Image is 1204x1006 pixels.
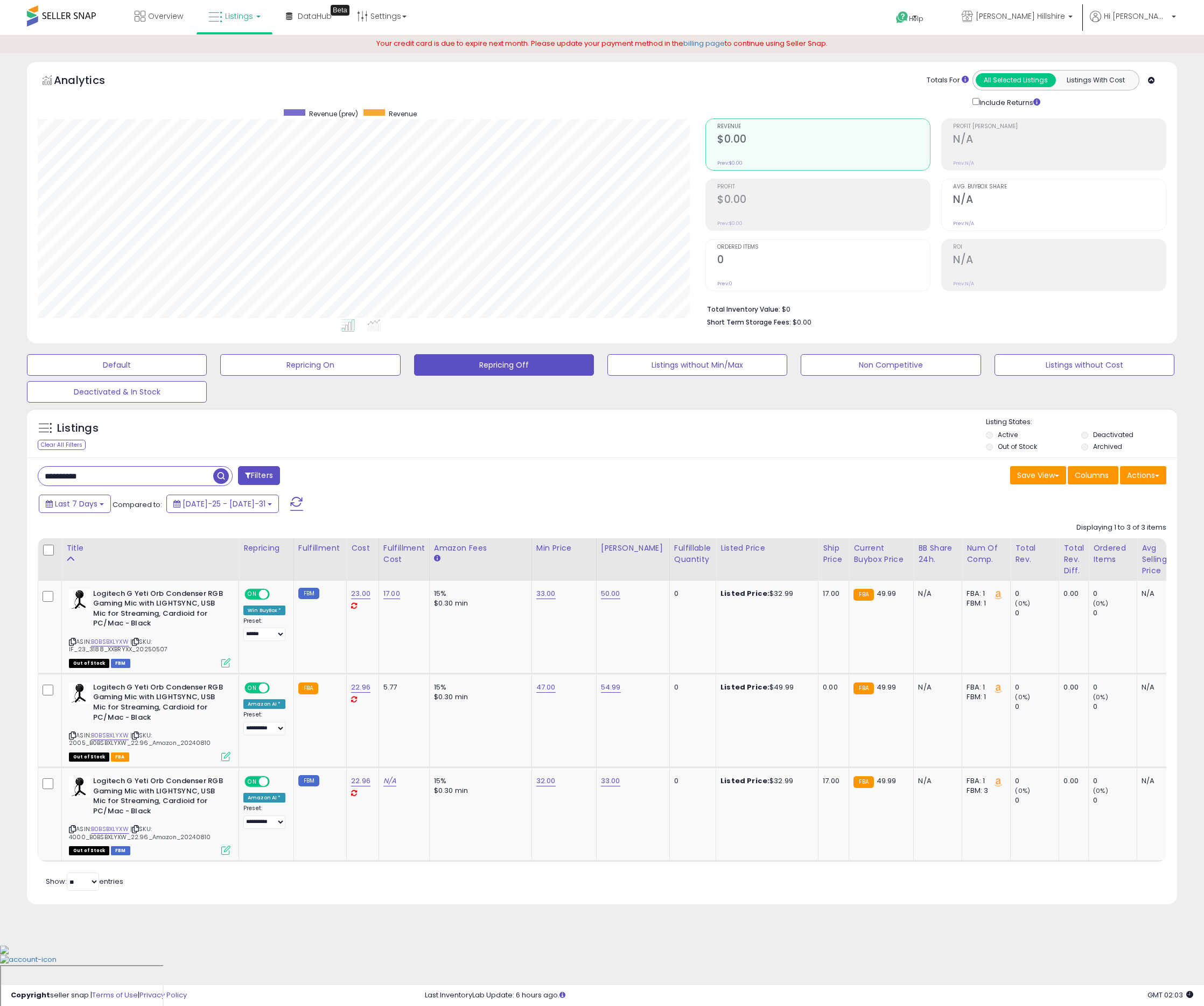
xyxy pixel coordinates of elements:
[918,543,957,565] div: BB Share 24h.
[1010,466,1066,484] button: Save View
[298,543,342,554] div: Fulfillment
[246,777,259,786] span: ON
[38,440,86,450] div: Clear All Filters
[383,683,421,692] div: 5.77
[953,244,1166,250] span: ROI
[601,588,620,599] a: 50.00
[27,381,207,403] button: Deactivated & In Stock
[853,543,909,565] div: Current Buybox Price
[720,776,769,786] b: Listed Price:
[683,38,725,48] a: billing page
[1076,523,1166,533] div: Displaying 1 to 3 of 3 items
[1093,786,1108,795] small: (0%)
[1015,683,1059,692] div: 0
[720,683,810,692] div: $49.99
[434,683,523,692] div: 15%
[1055,73,1136,87] button: Listings With Cost
[953,193,1166,208] h2: N/A
[238,466,280,485] button: Filters
[853,683,873,694] small: FBA
[717,280,732,287] small: Prev: 0
[268,683,285,692] span: OFF
[967,589,1002,599] div: FBA: 1
[434,786,523,796] div: $0.30 min
[1104,11,1168,22] span: Hi [PERSON_NAME]
[674,543,711,565] div: Fulfillable Quantity
[183,498,265,509] span: [DATE]-25 - [DATE]-31
[69,683,230,760] div: ASIN:
[434,776,523,786] div: 15%
[69,659,109,668] span: All listings that are currently out of stock and unavailable for purchase on Amazon
[918,589,954,599] div: N/A
[243,711,285,735] div: Preset:
[434,692,523,702] div: $0.30 min
[717,160,743,166] small: Prev: $0.00
[607,354,787,376] button: Listings without Min/Max
[953,254,1166,268] h2: N/A
[298,11,332,22] span: DataHub
[877,682,897,692] span: 49.99
[877,588,897,599] span: 49.99
[434,543,527,554] div: Amazon Fees
[536,588,556,599] a: 33.00
[383,588,400,599] a: 17.00
[853,589,873,601] small: FBA
[720,543,814,554] div: Listed Price
[895,11,909,24] i: Get Help
[1015,796,1059,805] div: 0
[1093,543,1132,565] div: Ordered Items
[298,683,318,694] small: FBA
[434,589,523,599] div: 15%
[717,133,930,147] h2: $0.00
[953,184,1166,190] span: Avg. Buybox Share
[93,683,224,725] b: Logitech G Yeti Orb Condenser RGB Gaming Mic with LIGHTSYNC, USB Mic for Streaming, Cardioid for ...
[1015,693,1030,701] small: (0%)
[331,5,349,16] div: Tooltip anchor
[91,731,129,740] a: B0BSBXLYXW
[717,124,930,130] span: Revenue
[953,280,974,287] small: Prev: N/A
[220,354,400,376] button: Repricing On
[995,354,1174,376] button: Listings without Cost
[1063,589,1080,599] div: 0.00
[111,752,129,762] span: FBA
[434,554,440,564] small: Amazon Fees.
[720,776,810,786] div: $32.99
[1142,776,1177,786] div: N/A
[853,776,873,788] small: FBA
[953,160,974,166] small: Prev: N/A
[1015,608,1059,618] div: 0
[1093,796,1137,805] div: 0
[27,354,207,376] button: Default
[69,776,90,798] img: 31X9klcxzhL._SL40_.jpg
[601,776,620,786] a: 33.00
[536,776,556,786] a: 32.00
[113,500,162,510] span: Compared to:
[918,683,954,692] div: N/A
[1063,776,1080,786] div: 0.00
[1090,11,1176,35] a: Hi [PERSON_NAME]
[166,495,279,513] button: [DATE]-25 - [DATE]-31
[298,588,319,599] small: FBM
[383,543,425,565] div: Fulfillment Cost
[243,617,285,642] div: Preset:
[887,3,944,35] a: Help
[243,793,285,803] div: Amazon AI *
[39,495,111,513] button: Last 7 Days
[964,96,1053,108] div: Include Returns
[69,825,211,841] span: | SKU: 4000_B0BSBXLYXW_22.96_Amazon_20240810
[720,588,769,599] b: Listed Price:
[953,133,1166,147] h2: N/A
[1063,683,1080,692] div: 0.00
[1015,776,1059,786] div: 0
[111,659,130,668] span: FBM
[1068,466,1118,484] button: Columns
[351,543,374,554] div: Cost
[93,589,224,631] b: Logitech G Yeti Orb Condenser RGB Gaming Mic with LIGHTSYNC, USB Mic for Streaming, Cardioid for ...
[793,317,811,327] span: $0.00
[967,692,1002,702] div: FBM: 1
[1015,599,1030,608] small: (0%)
[351,682,370,693] a: 22.96
[91,825,129,834] a: B0BSBXLYXW
[389,109,417,118] span: Revenue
